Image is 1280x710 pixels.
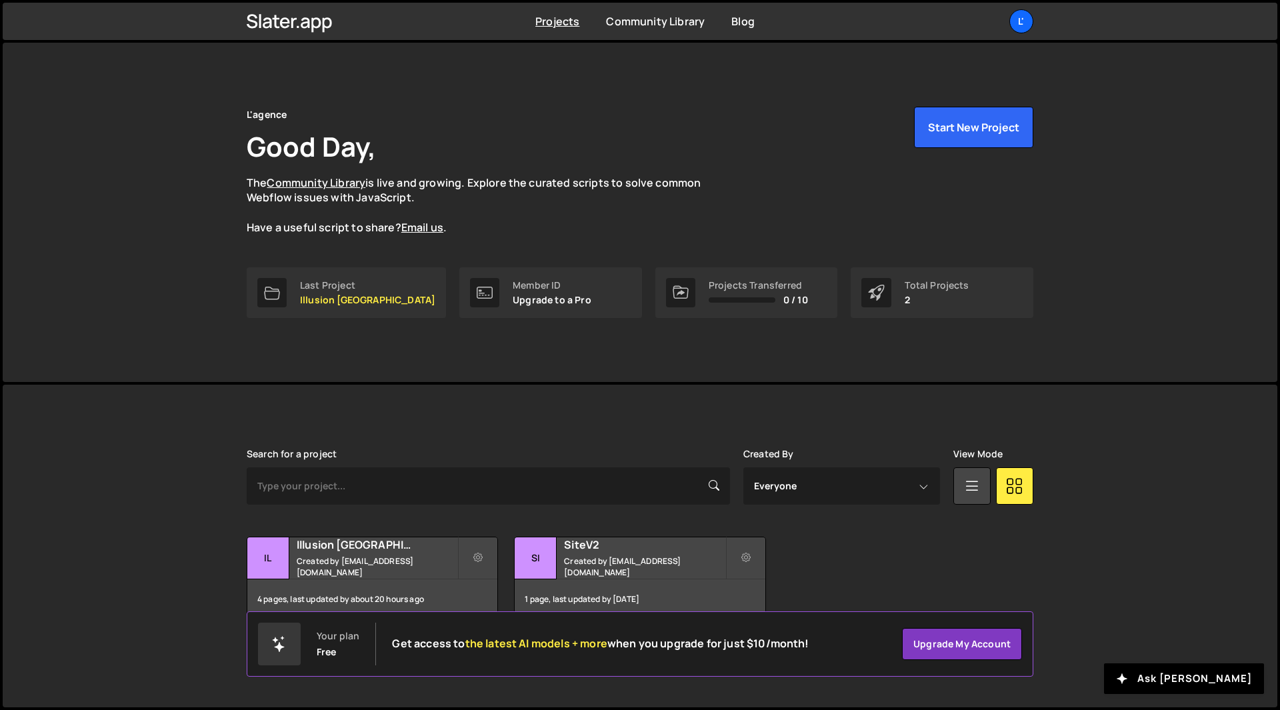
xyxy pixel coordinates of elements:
div: 1 page, last updated by [DATE] [515,579,765,619]
label: Search for a project [247,449,337,459]
button: Start New Project [914,107,1033,148]
div: L'agence [247,107,287,123]
span: the latest AI models + more [465,636,607,651]
label: View Mode [953,449,1003,459]
a: Community Library [606,14,705,29]
h2: Get access to when you upgrade for just $10/month! [392,637,809,650]
h2: Illusion [GEOGRAPHIC_DATA] [297,537,457,552]
a: Email us [401,220,443,235]
a: Si SiteV2 Created by [EMAIL_ADDRESS][DOMAIN_NAME] 1 page, last updated by [DATE] [514,537,765,620]
h2: SiteV2 [564,537,725,552]
div: Si [515,537,557,579]
p: Illusion [GEOGRAPHIC_DATA] [300,295,435,305]
p: Upgrade to a Pro [513,295,591,305]
small: Created by [EMAIL_ADDRESS][DOMAIN_NAME] [564,555,725,578]
h1: Good Day, [247,128,376,165]
div: Il [247,537,289,579]
button: Ask [PERSON_NAME] [1104,663,1264,694]
a: Il Illusion [GEOGRAPHIC_DATA] Created by [EMAIL_ADDRESS][DOMAIN_NAME] 4 pages, last updated by ab... [247,537,498,620]
div: 4 pages, last updated by about 20 hours ago [247,579,497,619]
span: 0 / 10 [783,295,808,305]
div: Your plan [317,631,359,641]
div: Total Projects [905,280,969,291]
div: Free [317,647,337,657]
small: Created by [EMAIL_ADDRESS][DOMAIN_NAME] [297,555,457,578]
div: Member ID [513,280,591,291]
p: 2 [905,295,969,305]
a: Last Project Illusion [GEOGRAPHIC_DATA] [247,267,446,318]
a: Projects [535,14,579,29]
a: Blog [731,14,755,29]
label: Created By [743,449,794,459]
input: Type your project... [247,467,730,505]
a: L' [1009,9,1033,33]
div: Projects Transferred [709,280,808,291]
p: The is live and growing. Explore the curated scripts to solve common Webflow issues with JavaScri... [247,175,727,235]
a: Community Library [267,175,365,190]
a: Upgrade my account [902,628,1022,660]
div: Last Project [300,280,435,291]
